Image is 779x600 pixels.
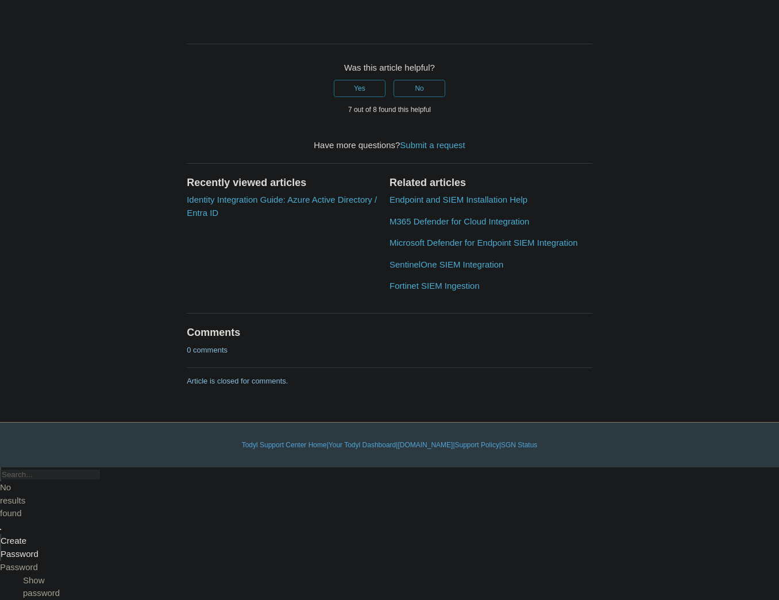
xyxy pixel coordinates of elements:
[329,440,396,450] a: Your Todyl Dashboard
[56,440,723,450] div: | | | |
[389,216,529,226] a: M365 Defender for Cloud Integration
[187,139,592,152] div: Have more questions?
[344,63,435,72] span: Was this article helpful?
[334,80,385,97] button: This article was helpful
[348,106,431,114] span: 7 out of 8 found this helpful
[187,344,227,356] p: 0 comments
[187,195,377,218] a: Identity Integration Guide: Azure Active Directory / Entra ID
[242,440,327,450] a: Todyl Support Center Home
[187,175,378,191] h2: Recently viewed articles
[389,195,527,204] a: Endpoint and SIEM Installation Help
[398,440,453,450] a: [DOMAIN_NAME]
[389,238,578,247] a: Microsoft Defender for Endpoint SIEM Integration
[394,80,445,97] button: This article was not helpful
[400,140,465,150] a: Submit a request
[187,376,288,387] p: Article is closed for comments.
[455,440,499,450] a: Support Policy
[389,281,480,291] a: Fortinet SIEM Ingestion
[389,260,503,269] a: SentinelOne SIEM Integration
[389,175,592,191] h2: Related articles
[501,440,537,450] a: SGN Status
[187,325,592,340] h2: Comments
